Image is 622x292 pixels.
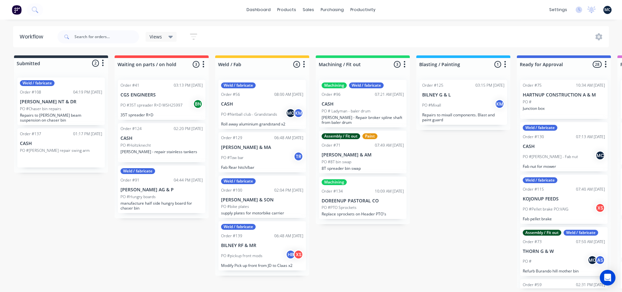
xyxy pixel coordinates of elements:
[604,7,611,13] span: MC
[322,205,357,211] p: PO #PTO Sprockets
[322,179,347,185] div: Machining
[120,112,203,117] p: 35T spreader R+D
[523,99,532,105] p: PO #
[120,177,139,183] div: Order #91
[317,5,347,15] div: purchasing
[120,82,139,88] div: Order #41
[218,221,306,270] div: Weld / fabricateOrder #13906:48 AM [DATE]BILNEY RF & MRPO #pickup front modsHBXSModify Pick up fr...
[576,186,605,192] div: 07:40 AM [DATE]
[523,177,557,183] div: Weld / fabricate
[120,102,183,108] p: PO #35T spreader R+D WSH25997
[322,115,404,125] p: [PERSON_NAME] - Repair broker spline shaft from baler drum
[174,126,203,132] div: 02:20 PM [DATE]
[120,194,156,200] p: PO #Hungry boards
[322,92,341,97] div: Order #96
[218,80,306,129] div: Weld / fabricateOrder #5608:00 AM [DATE]CASHPO #Netball club - GrandstandsMCKMRoll away aluminium...
[375,188,404,194] div: 10:09 AM [DATE]
[274,92,303,97] div: 08:00 AM [DATE]
[294,108,303,118] div: KM
[20,33,46,41] div: Workflow
[120,126,142,132] div: Order #124
[523,144,605,149] p: CASH
[74,30,139,43] input: Search for orders...
[523,230,561,236] div: Assembly / Fit out
[150,33,162,40] span: Views
[422,102,441,108] p: PO #Mixall
[221,101,303,107] p: CASH
[375,92,404,97] div: 07:21 AM [DATE]
[221,111,277,117] p: PO #Netball club - Grandstands
[322,142,341,148] div: Order #71
[523,125,557,131] div: Weld / fabricate
[221,233,242,239] div: Order #139
[362,133,377,139] div: Paint
[322,108,371,114] p: PO # Ladyman - baler drum
[520,122,608,171] div: Weld / fabricateOrder #13007:13 AM [DATE]CASHPO #[PERSON_NAME] - Fab nutMCFab nut for mower
[274,5,299,15] div: products
[523,92,605,98] p: HARTNUP CONSTRUCTION A & M
[520,227,608,276] div: Assembly / Fit outWeld / fabricateOrder #7307:50 AM [DATE]THORN G & WPO #MCASRefurb Burando hill ...
[120,92,203,98] p: CGS ENGINEERS
[495,99,504,109] div: KM
[120,142,151,148] p: PO #Holtzknecht
[20,113,102,123] p: Repairs to [PERSON_NAME] beam suspension on chaser bin
[221,263,303,268] p: Modify Pick up front from JD to Claas x2
[319,80,407,127] div: MachiningWeld / fabricateOrder #9607:21 AM [DATE]CASHPO # Ladyman - baler drum[PERSON_NAME] - Rep...
[322,159,351,165] p: PO #8T bin swap
[523,186,544,192] div: Order #115
[523,154,578,160] p: PO #[PERSON_NAME] - Fab nut
[20,80,55,86] div: Weld / fabricate
[475,82,504,88] div: 03:15 PM [DATE]
[174,177,203,183] div: 04:44 PM [DATE]
[349,82,384,88] div: Weld / fabricate
[221,155,244,161] p: PO #Tow bar
[73,131,102,137] div: 01:17 PM [DATE]
[587,255,597,265] div: MC
[319,177,407,219] div: MachiningOrder #13410:09 AM [DATE]DOREENUP PASTORAL COPO #PTO SprocketsReplace sprockets on Heade...
[322,212,404,216] p: Replace sprockets on Header PTO's
[120,136,203,141] p: CASH
[595,203,605,213] div: XS
[20,99,102,105] p: [PERSON_NAME] NT & DR
[600,270,615,285] div: Open Intercom Messenger
[322,82,347,88] div: Machining
[564,230,598,236] div: Weld / fabricate
[221,224,256,230] div: Weld / fabricate
[322,133,360,139] div: Assembly / Fit out
[347,5,379,15] div: productivity
[120,201,203,211] p: manufacture half side hungry board for chaser bin
[221,178,256,184] div: Weld / fabricate
[221,122,303,126] p: Roll away aluminium grandstand x2
[20,89,41,95] div: Order #108
[221,82,256,88] div: Weld / fabricate
[118,123,205,162] div: Order #12402:20 PM [DATE]CASHPO #Holtzknecht[PERSON_NAME] - repair stainless tankers
[322,101,404,107] p: CASH
[322,152,404,158] p: [PERSON_NAME] & AM
[520,175,608,224] div: Weld / fabricateOrder #11507:40 AM [DATE]KOJONUP FEEDSPO #Pellet brake PO:VAIGXSFab pellet brake
[221,135,242,141] div: Order #129
[17,128,105,168] div: Order #13701:17 PM [DATE]CASHPO #[PERSON_NAME] repair swing arm
[523,249,605,254] p: THORN G & W
[595,255,605,265] div: AS
[118,80,205,120] div: Order #4103:13 PM [DATE]CGS ENGINEERSPO #35T spreader R+D WSH25997BN35T spreader R+D
[322,166,404,171] p: 8T spreader bin swap
[546,5,570,15] div: settings
[576,239,605,245] div: 07:50 AM [DATE]
[20,148,90,153] p: PO #[PERSON_NAME] repair swing arm
[576,82,605,88] div: 10:34 AM [DATE]
[193,99,203,109] div: BN
[523,134,544,140] div: Order #130
[274,233,303,239] div: 06:48 AM [DATE]
[221,145,303,150] p: [PERSON_NAME] & MA
[322,198,404,204] p: DOREENUP PASTORAL CO
[523,106,605,111] p: Junction box
[221,187,242,193] div: Order #100
[286,108,295,118] div: MC
[420,80,507,125] div: Order #12503:15 PM [DATE]BILNEY G & LPO #MixallKMRepairs to mixall components. Blast and paint guard
[520,80,608,119] div: Order #7510:34 AM [DATE]HARTNUP CONSTRUCTION A & MPO #Junction box
[174,82,203,88] div: 03:13 PM [DATE]
[218,176,306,218] div: Weld / fabricateOrder #10002:04 PM [DATE][PERSON_NAME] & SONPO #bike platessupply plates for moto...
[523,196,605,202] p: KOJONUP FEEDS
[422,82,443,88] div: Order #125
[322,188,343,194] div: Order #134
